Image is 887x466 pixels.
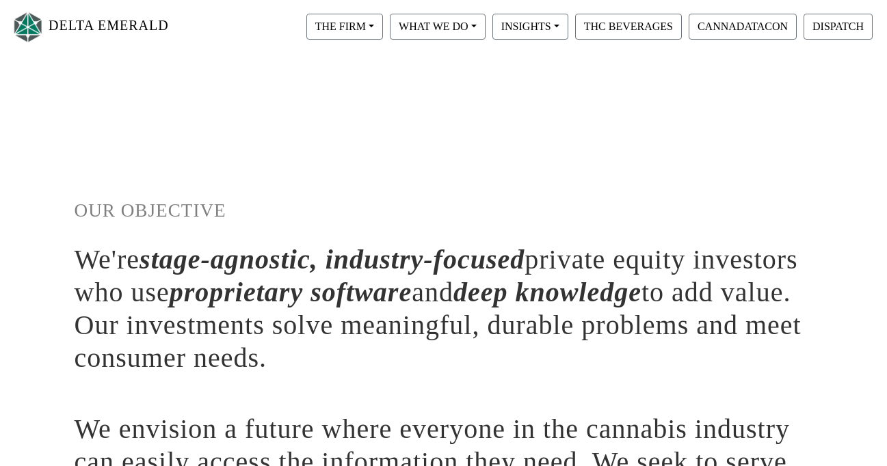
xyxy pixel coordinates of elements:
[575,14,682,40] button: THC BEVERAGES
[685,20,800,31] a: CANNADATACON
[800,20,876,31] a: DISPATCH
[140,244,525,275] span: stage-agnostic, industry-focused
[170,277,412,307] span: proprietary software
[75,200,813,222] h1: OUR OBJECTIVE
[390,14,486,40] button: WHAT WE DO
[804,14,873,40] button: DISPATCH
[306,14,383,40] button: THE FIRM
[75,243,813,374] h1: We're private equity investors who use and to add value. Our investments solve meaningful, durabl...
[689,14,797,40] button: CANNADATACON
[11,5,169,49] a: DELTA EMERALD
[572,20,685,31] a: THC BEVERAGES
[492,14,568,40] button: INSIGHTS
[11,9,45,45] img: Logo
[453,277,641,307] span: deep knowledge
